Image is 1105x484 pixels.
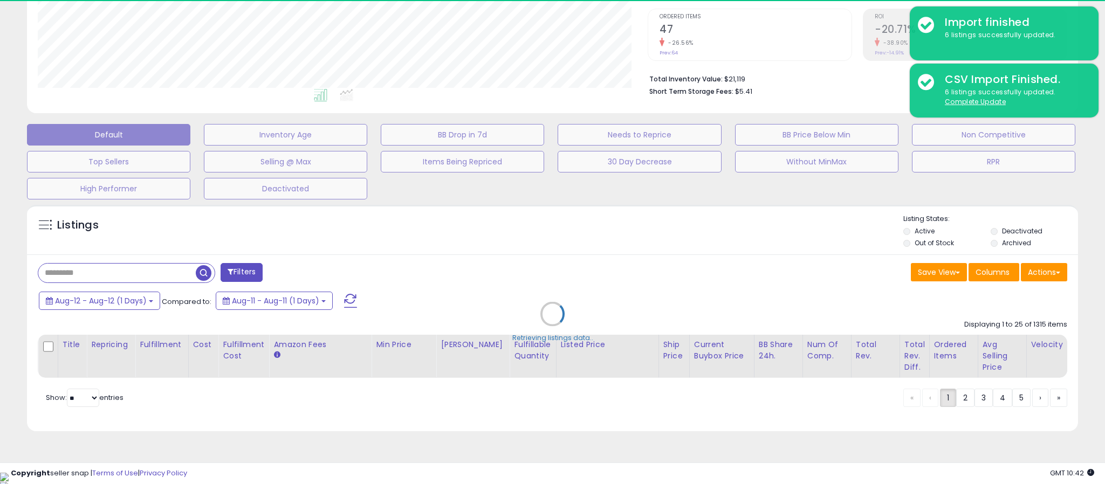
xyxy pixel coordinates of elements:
[735,86,752,96] span: $5.41
[27,151,190,172] button: Top Sellers
[27,124,190,146] button: Default
[660,23,852,38] h2: 47
[204,124,367,146] button: Inventory Age
[660,14,852,20] span: Ordered Items
[735,124,898,146] button: BB Price Below Min
[664,39,694,47] small: -26.56%
[381,124,544,146] button: BB Drop in 7d
[92,468,138,478] a: Terms of Use
[1050,468,1094,478] span: 2025-08-13 10:42 GMT
[912,151,1075,172] button: RPR
[735,151,898,172] button: Without MinMax
[660,50,678,56] small: Prev: 64
[937,15,1090,30] div: Import finished
[875,50,904,56] small: Prev: -14.91%
[204,151,367,172] button: Selling @ Max
[27,178,190,199] button: High Performer
[880,39,908,47] small: -38.90%
[11,468,50,478] strong: Copyright
[558,151,721,172] button: 30 Day Decrease
[558,124,721,146] button: Needs to Reprice
[937,87,1090,107] div: 6 listings successfully updated.
[937,30,1090,40] div: 6 listings successfully updated.
[937,72,1090,87] div: CSV Import Finished.
[140,468,187,478] a: Privacy Policy
[649,72,1059,85] li: $21,119
[649,74,723,84] b: Total Inventory Value:
[204,178,367,199] button: Deactivated
[381,151,544,172] button: Items Being Repriced
[875,14,1067,20] span: ROI
[945,97,1006,106] u: Complete Update
[512,333,593,342] div: Retrieving listings data..
[875,23,1067,38] h2: -20.71%
[912,124,1075,146] button: Non Competitive
[649,87,733,96] b: Short Term Storage Fees:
